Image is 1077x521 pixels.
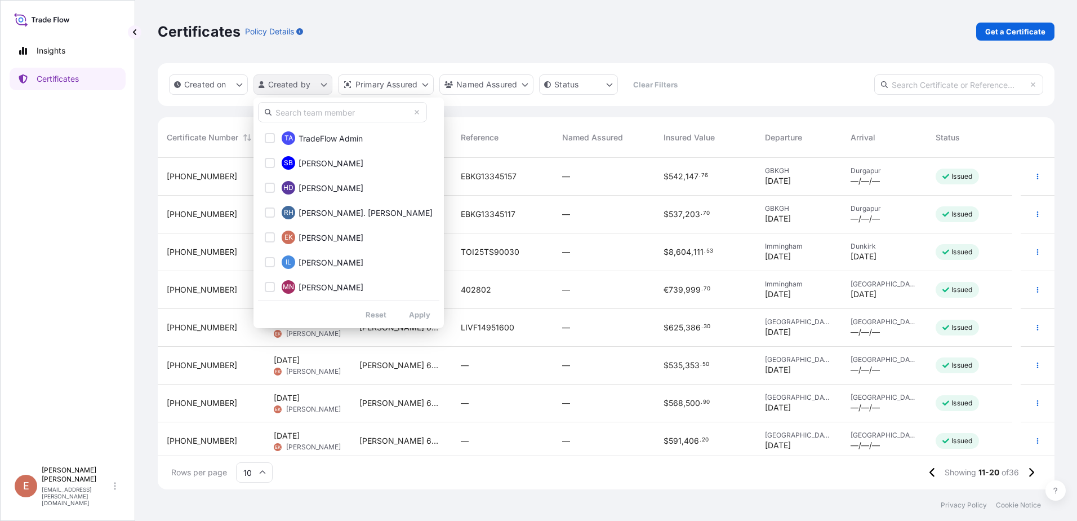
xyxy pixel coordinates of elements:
[299,183,363,194] span: [PERSON_NAME]
[283,182,293,193] span: HD
[400,306,439,324] button: Apply
[299,282,363,293] span: [PERSON_NAME]
[258,251,439,273] button: IL[PERSON_NAME]
[258,127,439,296] div: Select Option
[283,281,294,293] span: MN
[258,276,439,298] button: MN[PERSON_NAME]
[284,207,293,218] span: RH
[357,306,395,324] button: Reset
[299,158,363,169] span: [PERSON_NAME]
[284,133,293,144] span: TA
[258,201,439,224] button: RH[PERSON_NAME]. [PERSON_NAME]
[284,232,293,243] span: EK
[366,309,386,320] p: Reset
[258,102,427,122] input: Search team member
[299,257,363,268] span: [PERSON_NAME]
[409,309,430,320] p: Apply
[299,232,363,244] span: [PERSON_NAME]
[299,207,433,219] span: [PERSON_NAME]. [PERSON_NAME]
[258,226,439,249] button: EK[PERSON_NAME]
[258,176,439,199] button: HD[PERSON_NAME]
[258,127,439,149] button: TATradeFlow Admin
[258,152,439,174] button: SB[PERSON_NAME]
[286,257,291,268] span: IL
[299,133,363,144] span: TradeFlow Admin
[253,98,444,328] div: createdBy Filter options
[284,157,293,169] span: SB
